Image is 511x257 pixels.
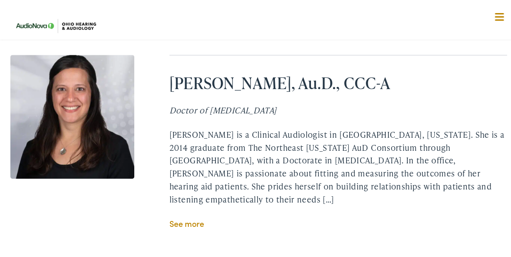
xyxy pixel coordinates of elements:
[10,54,135,178] img: Allyson Valentine
[169,72,507,91] h2: [PERSON_NAME], Au.D., CCC-A
[17,36,507,64] a: What We Offer
[169,127,507,205] div: [PERSON_NAME] is a Clinical Audiologist in [GEOGRAPHIC_DATA], [US_STATE]. She is a 2014 graduate ...
[169,103,277,114] i: Doctor of [MEDICAL_DATA]
[169,216,204,228] a: See more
